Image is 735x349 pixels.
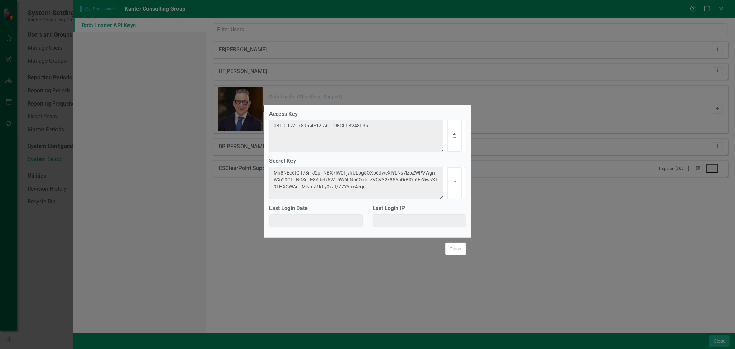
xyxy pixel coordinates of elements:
[373,205,466,212] label: Last Login IP
[269,94,343,99] div: Data Loader (ClearPoint Support)
[269,120,444,152] textarea: 0B1DF0A2-7895-4E12-A6119ECFFB248F36
[269,167,444,199] textarea: Mn8NEe6tQT78mJ2pFNBX7lW0FjvhULpg5QXb6dwcXlYLNs7lzbZWPVWgnWXi20CFFN0ScLE8AJet/6WT5W6FNb6OxbFzVCV32...
[269,110,466,118] label: Access Key
[445,243,466,255] button: Close
[269,205,363,212] label: Last Login Date
[269,157,466,165] label: Secret Key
